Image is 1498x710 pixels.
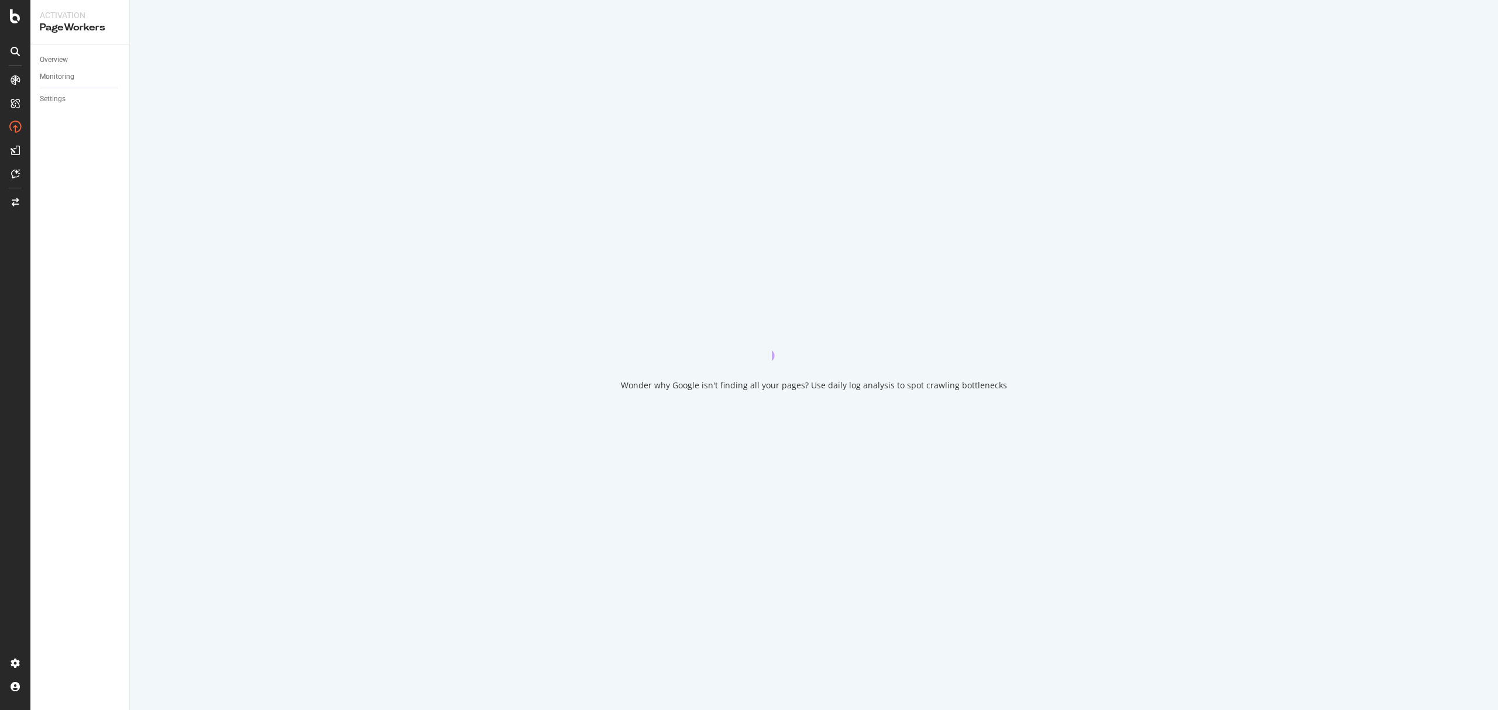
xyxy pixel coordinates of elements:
[40,54,121,66] a: Overview
[40,71,74,83] div: Monitoring
[621,380,1007,391] div: Wonder why Google isn't finding all your pages? Use daily log analysis to spot crawling bottlenecks
[40,93,66,105] div: Settings
[40,93,121,105] a: Settings
[772,319,856,361] div: animation
[40,21,120,35] div: PageWorkers
[40,71,121,83] a: Monitoring
[40,9,120,21] div: Activation
[40,54,68,66] div: Overview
